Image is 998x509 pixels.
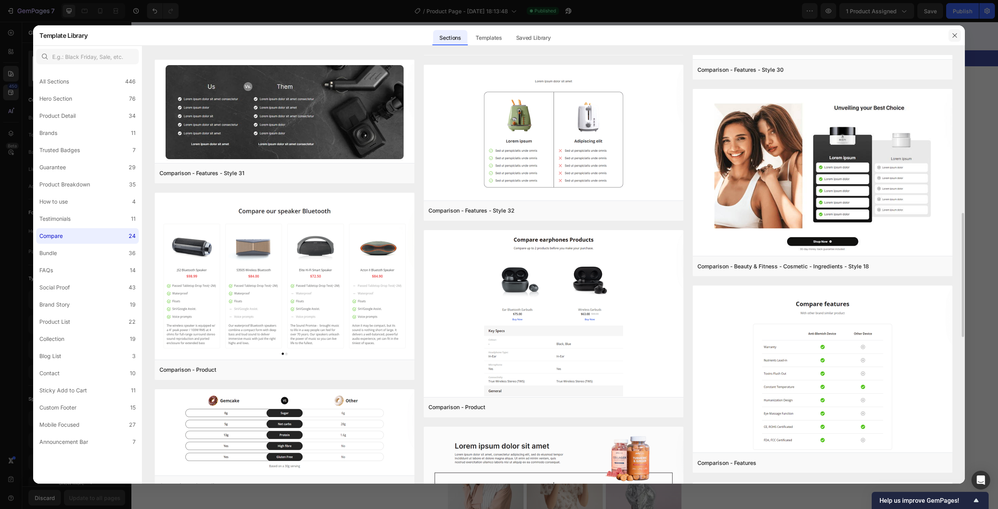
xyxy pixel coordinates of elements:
[39,437,88,447] div: Announcement Bar
[39,334,64,344] div: Collection
[130,403,136,412] div: 15
[39,163,66,172] div: Guarantee
[129,111,136,121] div: 34
[130,266,136,275] div: 14
[469,55,494,80] img: Alt Image
[129,420,136,429] div: 27
[427,286,495,300] span: Real Results.
[697,262,869,271] div: Comparison - Beauty & Fitness - Cosmetic - Ingredients - Style 18
[155,60,414,164] img: c31.png
[697,458,756,468] div: Comparison - Features
[131,386,136,395] div: 11
[469,30,508,46] div: Templates
[129,283,136,292] div: 43
[155,193,414,375] img: cp-1.png
[133,437,136,447] div: 7
[697,65,784,74] div: Comparison - Features - Style 30
[39,403,76,412] div: Custom Footer
[693,89,952,266] img: c18.png
[155,389,414,477] img: ci.png
[1,32,866,41] p: 🎁 LIMITED TIME - HAIR DAY SALE 🎁
[39,77,69,86] div: All Sections
[398,16,404,20] p: MIN
[39,214,71,223] div: Testimonials
[39,25,87,46] h2: Template Library
[39,248,57,258] div: Bundle
[133,145,136,155] div: 7
[131,214,136,223] div: 11
[129,163,136,172] div: 29
[39,180,90,189] div: Product Breakdown
[424,230,683,482] img: cp.png
[424,65,683,202] img: c32.png
[433,87,531,96] strong: [MEDICAL_DATA] Jumps 20%
[425,183,539,195] p: No prescriptions or side effects
[39,111,76,121] div: Product Detail
[39,300,70,309] div: Brand Story
[36,49,139,64] input: E.g.: Black Friday, Sale, etc.
[372,286,424,300] span: Real Men.
[879,497,971,504] span: Help us improve GemPages!
[129,317,136,326] div: 22
[39,145,80,155] div: Trusted Badges
[132,351,136,361] div: 3
[398,9,404,16] div: 18
[200,305,667,317] p: 200k+ Chose The Natural Route
[39,351,61,361] div: Blog List
[130,334,136,344] div: 19
[597,135,622,160] img: Alt Image
[580,167,638,176] strong: Last 30+ Minutes
[378,9,384,16] div: 14
[425,104,539,115] p: Blood tests prove it works
[418,16,425,20] p: SEC
[39,231,63,241] div: Compare
[971,471,990,489] div: Open Intercom Messenger
[879,496,981,505] button: Show survey - Help us improve GemPages!
[428,206,515,215] div: Comparison - Features - Style 32
[39,317,70,326] div: Product List
[39,197,68,206] div: How to use
[129,231,136,241] div: 24
[418,9,425,16] div: 29
[39,128,57,138] div: Brands
[39,283,70,292] div: Social Proof
[437,10,667,18] p: Limited time:30% OFF + FREESHIPPING
[579,87,640,96] strong: Fix Dead Bedroom
[378,16,384,20] p: HRS
[129,248,136,258] div: 36
[469,135,494,160] img: Alt Image
[159,481,226,490] div: Comparison - Ingredients
[39,94,72,103] div: Hero Section
[129,94,136,103] div: 76
[552,104,666,115] p: From once a month to 4x weekly
[433,30,467,46] div: Sections
[448,167,515,176] strong: Rock Hard Naturally
[159,365,216,374] div: Comparison - Product
[130,300,136,309] div: 19
[39,369,60,378] div: Contact
[39,386,87,395] div: Sticky Add to Cart
[597,55,622,80] img: Alt Image
[130,369,136,378] div: 10
[510,30,557,46] div: Saved Library
[132,197,136,206] div: 4
[552,183,666,195] p: No numbing sprays or tricks needed
[131,128,136,138] div: 11
[693,286,952,475] img: cf.png
[39,266,53,275] div: FAQs
[159,168,244,178] div: Comparison - Features - Style 31
[125,77,136,86] div: 446
[428,403,485,412] div: Comparison - Product
[39,420,80,429] div: Mobile Focused
[129,180,136,189] div: 35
